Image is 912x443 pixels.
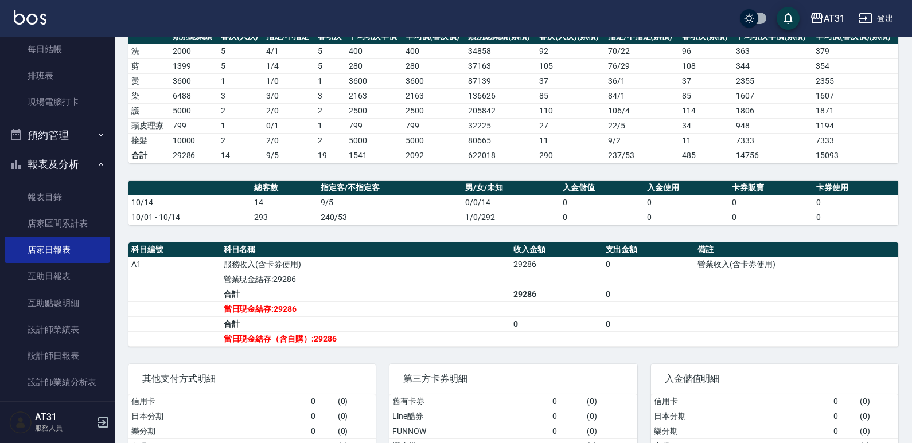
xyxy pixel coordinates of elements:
td: 4 / 1 [263,44,314,58]
td: ( 0 ) [584,409,637,424]
button: 報表及分析 [5,150,110,179]
td: 29286 [510,287,603,301]
td: 2500 [403,103,465,118]
a: 店家區間累計表 [5,210,110,237]
td: 1 / 4 [263,58,314,73]
th: 入金儲值 [560,181,645,195]
button: save [777,7,800,30]
td: 114 [679,103,733,118]
td: 0 [549,394,584,409]
td: 240/53 [318,210,462,225]
td: 0 [831,424,857,438]
td: 2 [218,103,264,118]
th: 科目編號 [128,242,221,257]
td: 合計 [221,316,510,331]
td: 84 / 1 [605,88,679,103]
td: 14 [218,148,264,163]
td: 6488 [170,88,218,103]
td: 0 [813,210,898,225]
td: 0 [603,257,695,272]
td: 日本分期 [651,409,831,424]
td: 0 [510,316,603,331]
div: AT31 [824,11,845,26]
th: 卡券販賣 [729,181,814,195]
td: 9/5 [263,148,314,163]
td: ( 0 ) [335,394,376,409]
td: 22 / 5 [605,118,679,133]
td: ( 0 ) [335,424,376,438]
td: 合計 [128,148,170,163]
td: ( 0 ) [857,394,898,409]
td: 0 [308,409,334,424]
td: 9/5 [318,195,462,210]
span: 其他支付方式明細 [142,373,362,385]
td: 2163 [346,88,403,103]
td: ( 0 ) [857,409,898,424]
a: 設計師業績分析表 [5,369,110,395]
td: 19 [315,148,346,163]
a: 現場電腦打卡 [5,89,110,115]
a: 互助點數明細 [5,290,110,316]
td: 14756 [733,148,813,163]
td: 0 [603,316,695,331]
td: 1194 [813,118,898,133]
td: 1399 [170,58,218,73]
td: 7333 [733,133,813,148]
td: 服務收入(含卡券使用) [221,257,510,272]
td: 10000 [170,133,218,148]
td: 3 / 0 [263,88,314,103]
td: 2 / 0 [263,133,314,148]
span: 第三方卡券明細 [403,373,623,385]
td: 2 / 0 [263,103,314,118]
a: 設計師抽成報表 [5,396,110,422]
td: 3600 [346,73,403,88]
td: 7333 [813,133,898,148]
td: 10/14 [128,195,251,210]
td: 1 / 0 [263,73,314,88]
td: 燙 [128,73,170,88]
td: 363 [733,44,813,58]
td: 0 [644,195,729,210]
td: 1 [218,118,264,133]
td: 2163 [403,88,465,103]
td: 0 [549,409,584,424]
td: 1 [315,118,346,133]
th: 備註 [695,242,898,257]
td: 280 [346,58,403,73]
table: a dense table [128,181,898,225]
a: 設計師業績表 [5,316,110,343]
button: AT31 [805,7,849,30]
td: 3600 [403,73,465,88]
td: 3 [218,88,264,103]
td: 400 [346,44,403,58]
td: Line酷券 [389,409,549,424]
td: 信用卡 [128,394,308,409]
button: 登出 [854,8,898,29]
td: 接髮 [128,133,170,148]
td: A1 [128,257,221,272]
td: 10/01 - 10/14 [128,210,251,225]
td: 信用卡 [651,394,831,409]
td: 1806 [733,103,813,118]
td: 5 [315,44,346,58]
td: 136626 [465,88,536,103]
th: 入金使用 [644,181,729,195]
td: 85 [536,88,605,103]
td: 樂分期 [651,424,831,438]
td: 2000 [170,44,218,58]
td: 當日現金結存（含自購）:29286 [221,331,510,346]
td: 2 [315,133,346,148]
td: 15093 [813,148,898,163]
td: 2355 [813,73,898,88]
td: 205842 [465,103,536,118]
td: 0 [729,210,814,225]
td: 105 [536,58,605,73]
td: 14 [251,195,318,210]
td: 37 [536,73,605,88]
th: 收入金額 [510,242,603,257]
th: 科目名稱 [221,242,510,257]
td: ( 0 ) [335,409,376,424]
td: FUNNOW [389,424,549,438]
td: 2500 [346,103,403,118]
td: 5000 [403,133,465,148]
